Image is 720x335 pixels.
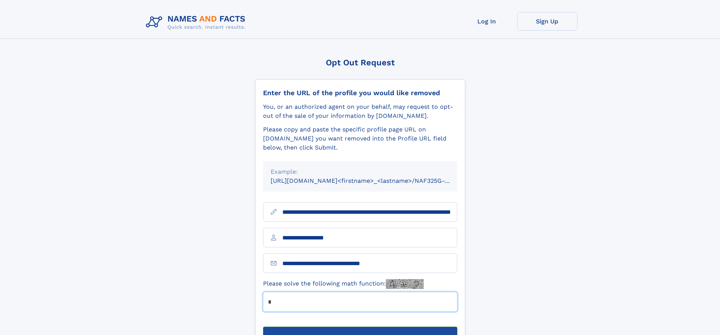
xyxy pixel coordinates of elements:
[457,12,517,31] a: Log In
[263,125,457,152] div: Please copy and paste the specific profile page URL on [DOMAIN_NAME] you want removed into the Pr...
[263,279,424,289] label: Please solve the following math function:
[271,167,450,176] div: Example:
[143,12,252,32] img: Logo Names and Facts
[271,177,472,184] small: [URL][DOMAIN_NAME]<firstname>_<lastname>/NAF325G-xxxxxxxx
[263,89,457,97] div: Enter the URL of the profile you would like removed
[263,102,457,120] div: You, or an authorized agent on your behalf, may request to opt-out of the sale of your informatio...
[255,58,465,67] div: Opt Out Request
[517,12,578,31] a: Sign Up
